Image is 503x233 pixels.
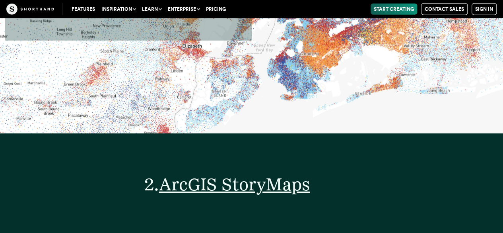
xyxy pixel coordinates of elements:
a: Contact Sales [421,3,468,15]
a: Pricing [203,4,229,15]
span: 2. [144,174,159,195]
button: Enterprise [165,4,203,15]
a: Features [68,4,98,15]
button: Inspiration [98,4,139,15]
a: Start Creating [371,4,417,15]
img: The Craft [6,4,54,15]
a: Sign in [472,3,497,15]
button: Learn [139,4,165,15]
a: ArcGIS StoryMaps [159,174,310,195]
